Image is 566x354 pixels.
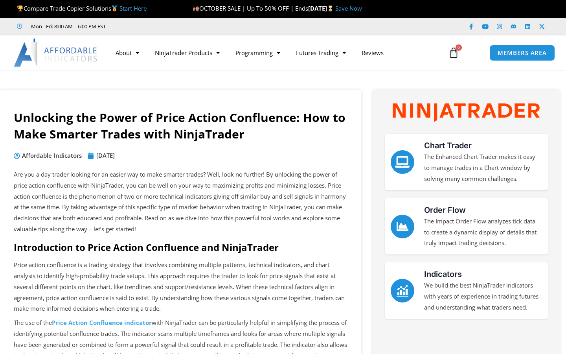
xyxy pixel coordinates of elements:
[193,4,308,12] span: OCTOBER SALE | Up To 50% OFF | Ends
[393,103,540,122] img: NinjaTrader Wordmark color RGB | Affordable Indicators – NinjaTrader
[424,216,542,249] p: The Impact Order Flow analyzes tick data to create a dynamic display of details that truly impact...
[117,22,235,30] iframe: Customer reviews powered by Trustpilot
[96,151,115,159] time: [DATE]
[391,215,414,238] a: Order Flow
[498,50,547,56] span: MEMBERS AREA
[14,169,347,235] p: Are you a day trader looking for an easier way to make smarter trades? Well, look no further! By ...
[456,44,462,51] span: 0
[29,22,106,31] span: Mon - Fri: 8:00 AM – 6:00 PM EST
[424,141,472,150] a: Chart Trader
[52,319,152,326] a: Price Action Confluence indicator
[17,4,147,12] span: Compare Trade Copier Solutions
[335,4,362,12] a: Save Now
[193,6,199,11] img: 🍂
[424,269,462,279] a: Indicators
[14,109,347,142] h1: Unlocking the Power of Price Action Confluence: How to Make Smarter Trades with NinjaTrader
[228,44,288,62] a: Programming
[424,280,542,313] p: We build the best NinjaTrader indicators with years of experience in trading futures and understa...
[424,151,542,184] p: The Enhanced Chart Trader makes it easy to manage trades in a Chart window by solving many common...
[14,241,347,253] h2: Introduction to Price Action Confluence and NinjaTrader
[391,150,414,174] a: Chart Trader
[119,4,147,12] a: Start Here
[308,4,335,12] strong: [DATE]
[288,44,354,62] a: Futures Trading
[14,39,98,67] img: LogoAI | Affordable Indicators – NinjaTrader
[112,6,118,11] img: 🥇
[147,44,228,62] a: NinjaTrader Products
[108,44,442,62] nav: Menu
[14,260,347,314] p: Price action confluence is a trading strategy that involves combining multiple patterns, technica...
[108,44,147,62] a: About
[424,205,466,215] a: Order Flow
[17,6,23,11] img: 🏆
[391,279,414,302] a: Indicators
[20,150,82,161] span: Affordable Indicators
[327,6,333,11] img: ⌛
[489,45,555,61] a: MEMBERS AREA
[354,44,391,62] a: Reviews
[436,41,471,64] a: 0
